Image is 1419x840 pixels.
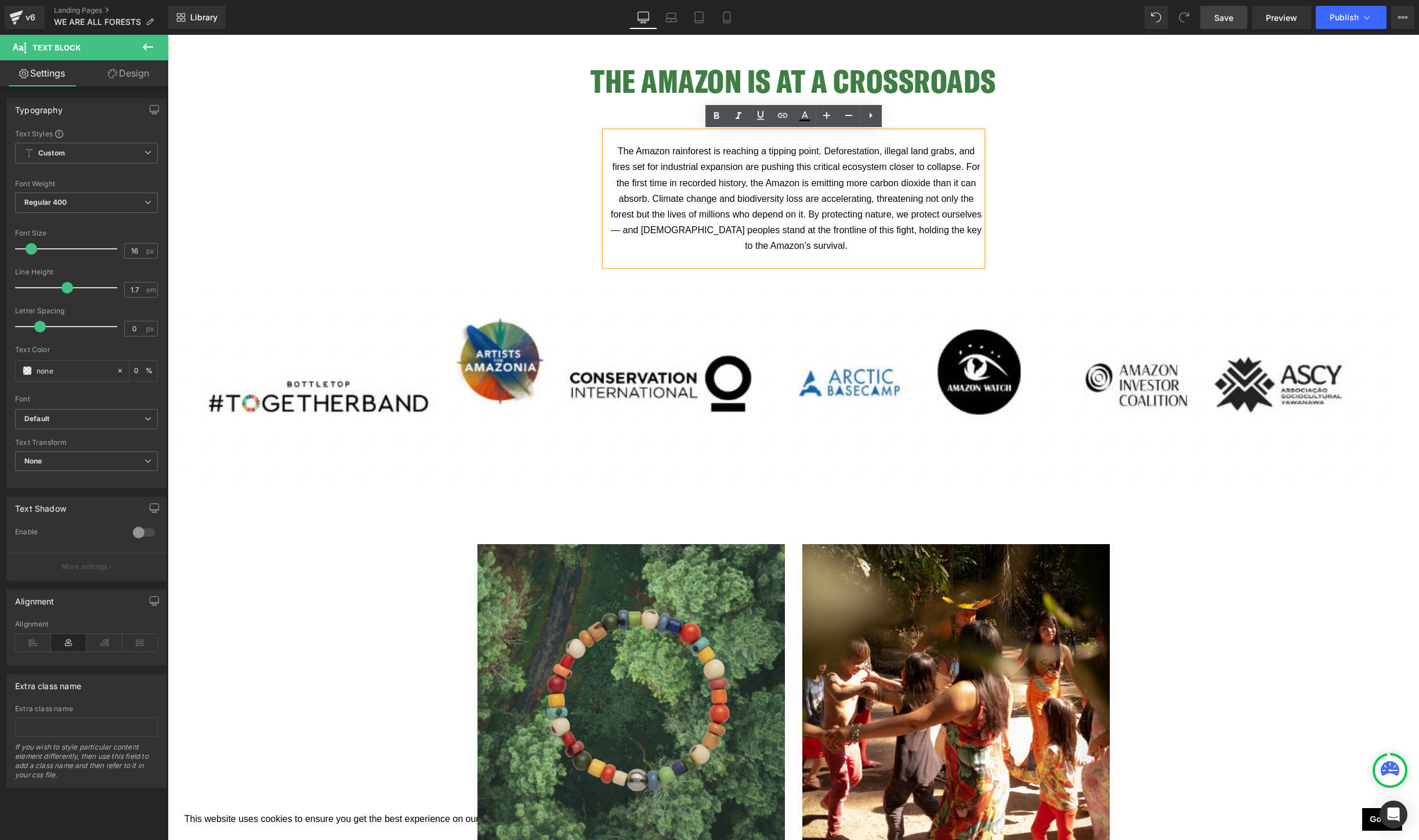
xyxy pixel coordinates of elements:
div: Extra class name [15,705,158,713]
div: Typography [15,99,63,115]
div: Font [15,395,158,403]
span: The Amazon rainforest is reaching a tipping point. Deforestation, illegal land grabs, and fires s... [443,111,817,216]
a: Tablet [685,6,713,29]
div: Extra class name [15,675,81,691]
div: Enable [15,527,121,540]
div: If you wish to style particular content element differently, then use this field to add a class n... [15,743,158,787]
div: Letter Spacing [15,307,158,315]
p: More settings [61,562,108,572]
a: New Library [168,6,226,29]
div: Alignment [15,620,158,628]
b: Custom [38,149,65,158]
div: v6 [23,10,38,25]
div: Text Transform [15,439,158,447]
span: Save [1214,12,1233,24]
div: Text Color [15,346,158,354]
button: More [1391,6,1414,29]
i: Default [24,414,49,424]
span: px [146,325,156,332]
div: Font Size [15,229,158,237]
span: px [146,247,156,255]
span: Library [190,12,218,23]
span: Publish [1330,13,1359,22]
span: Preview [1266,12,1297,24]
button: Redo [1172,6,1196,29]
button: Undo [1145,6,1168,29]
div: Text Shadow [15,497,66,513]
input: Color [37,364,111,377]
div: Text Styles [15,129,158,138]
a: Preview [1252,6,1311,29]
a: Design [86,60,171,86]
span: em [146,286,156,294]
a: Desktop [629,6,657,29]
a: Mobile [713,6,741,29]
div: Alignment [15,590,55,606]
button: More settings [7,553,166,580]
div: Open Intercom Messenger [1380,801,1407,828]
span: Text Block [32,43,81,52]
div: Line Height [15,268,158,276]
a: Laptop [657,6,685,29]
span: WE ARE ALL FORESTS [54,17,141,27]
b: Regular 400 [24,198,67,207]
div: % [129,361,157,381]
a: Landing Pages [54,6,168,15]
div: Font Weight [15,180,158,188]
button: Publish [1316,6,1387,29]
b: None [24,457,42,465]
a: v6 [5,6,45,29]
